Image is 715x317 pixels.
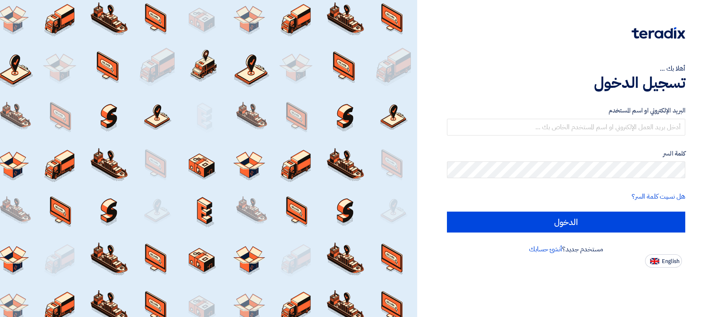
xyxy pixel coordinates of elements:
a: أنشئ حسابك [529,244,562,254]
label: البريد الإلكتروني او اسم المستخدم [447,106,685,115]
div: أهلا بك ... [447,64,685,74]
img: Teradix logo [632,27,685,39]
a: هل نسيت كلمة السر؟ [632,192,685,202]
span: English [662,258,679,264]
button: English [645,254,682,268]
input: الدخول [447,212,685,233]
img: en-US.png [650,258,659,264]
input: أدخل بريد العمل الإلكتروني او اسم المستخدم الخاص بك ... [447,119,685,135]
h1: تسجيل الدخول [447,74,685,92]
div: مستخدم جديد؟ [447,244,685,254]
label: كلمة السر [447,149,685,158]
